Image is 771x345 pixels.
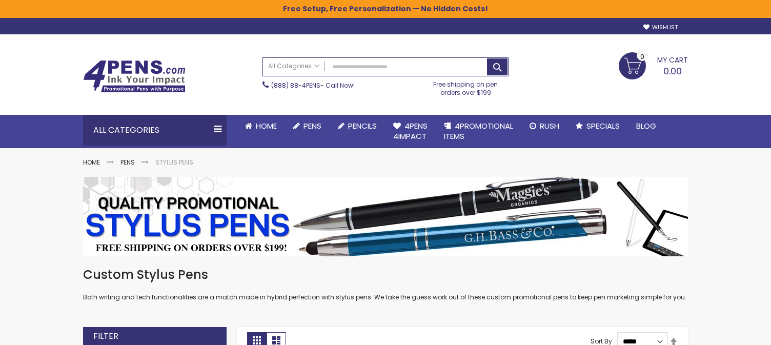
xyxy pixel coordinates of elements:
a: Wishlist [643,24,678,31]
strong: Filter [93,331,118,342]
a: Home [237,115,285,137]
strong: Stylus Pens [155,158,193,167]
span: Rush [540,120,559,131]
span: Specials [586,120,620,131]
span: All Categories [268,62,319,70]
img: Stylus Pens [83,177,688,256]
div: Free shipping on pen orders over $199 [423,76,509,97]
h1: Custom Stylus Pens [83,267,688,283]
a: Pens [120,158,135,167]
img: 4Pens Custom Pens and Promotional Products [83,60,186,93]
a: Home [83,158,100,167]
a: 4PROMOTIONALITEMS [436,115,521,148]
a: 4Pens4impact [385,115,436,148]
span: Blog [636,120,656,131]
div: All Categories [83,115,227,146]
a: Specials [567,115,628,137]
a: Pens [285,115,330,137]
span: 4PROMOTIONAL ITEMS [444,120,513,141]
a: Rush [521,115,567,137]
a: (888) 88-4PENS [271,81,320,90]
span: - Call Now! [271,81,355,90]
a: All Categories [263,58,324,75]
span: 4Pens 4impact [393,120,428,141]
a: Blog [628,115,664,137]
span: Pens [303,120,321,131]
span: 0.00 [663,65,682,77]
a: 0.00 0 [619,52,688,78]
span: Home [256,120,277,131]
div: Both writing and tech functionalities are a match made in hybrid perfection with stylus pens. We ... [83,267,688,302]
span: Pencils [348,120,377,131]
span: 0 [640,52,644,62]
a: Pencils [330,115,385,137]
